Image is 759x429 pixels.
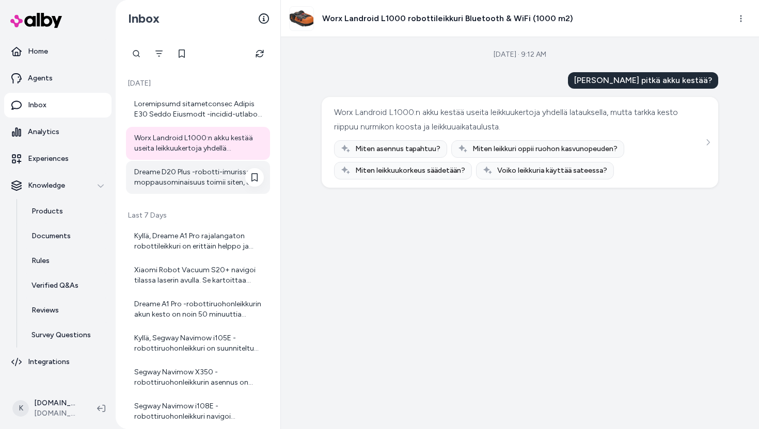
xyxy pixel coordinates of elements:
[28,100,46,110] p: Inbox
[28,180,65,191] p: Knowledge
[28,357,70,367] p: Integrations
[4,93,112,118] a: Inbox
[568,72,718,89] div: [PERSON_NAME] pitkä akku kestää?
[126,361,270,394] a: Segway Navimow X350 -robottiruohonleikkurin asennus on tehty helpoksi ja se onnistuu ilman ammatt...
[134,299,264,320] div: Dreame A1 Pro -robottiruohonleikkurin akun kesto on noin 50 minuuttia yhdellä latauksella. Lataus...
[31,330,91,340] p: Survey Questions
[494,49,546,60] div: [DATE] · 9:12 AM
[497,166,607,176] span: Voiko leikkuria käyttää sateessa?
[134,99,264,120] div: Loremipsumd sitametconsec Adipis E30 Seddo Eiusmodt -incidid-utlabore et dol magnaaliquaenimadm v...
[472,144,618,154] span: Miten leikkuri oppii ruohon kasvunopeuden?
[134,333,264,354] div: Kyllä, Segway Navimow i105E -robottiruohonleikkuri on suunniteltu turvalliseksi myös lapsille ja ...
[34,398,81,408] p: [DOMAIN_NAME] Shopify
[149,43,169,64] button: Filter
[126,327,270,360] a: Kyllä, Segway Navimow i105E -robottiruohonleikkuri on suunniteltu turvalliseksi myös lapsille ja ...
[31,206,63,217] p: Products
[355,144,440,154] span: Miten asennus tapahtuu?
[4,173,112,198] button: Knowledge
[126,395,270,428] a: Segway Navimow i108E -robottiruohonleikkuri navigoi nurmikolla täysin rajalangattomasti hyödyntäe...
[21,224,112,249] a: Documents
[322,12,573,25] h3: Worx Landroid L1000 robottileikkuri Bluetooth & WiFi (1000 m2)
[126,161,270,194] a: Dreame D20 Plus -robotti-imurissa moppausominaisuus toimii siten, että laitteessa on erillinen ve...
[290,7,313,30] img: Worx-landroid-l1000-1-1.jpg
[126,259,270,292] a: Xiaomi Robot Vacuum S20+ navigoi tilassa laserin avulla. Se kartoittaa ympäristönsä tarkasti lase...
[702,136,714,148] button: See more
[134,167,264,188] div: Dreame D20 Plus -robotti-imurissa moppausominaisuus toimii siten, että laitteessa on erillinen ve...
[34,408,81,419] span: [DOMAIN_NAME]
[134,401,264,422] div: Segway Navimow i108E -robottiruohonleikkuri navigoi nurmikolla täysin rajalangattomasti hyödyntäe...
[134,133,264,154] div: Worx Landroid L1000:n akku kestää useita leikkuukertoja yhdellä latauksella, mutta tarkka kesto r...
[28,73,53,84] p: Agents
[21,298,112,323] a: Reviews
[134,265,264,286] div: Xiaomi Robot Vacuum S20+ navigoi tilassa laserin avulla. Se kartoittaa ympäristönsä tarkasti lase...
[134,231,264,252] div: Kyllä, Dreame A1 Pro rajalangaton robottileikkuri on erittäin helppo ja nopea asentaa. Asennus ei...
[10,13,62,28] img: alby Logo
[126,293,270,326] a: Dreame A1 Pro -robottiruohonleikkurin akun kesto on noin 50 minuuttia yhdellä latauksella. Lataus...
[21,323,112,348] a: Survey Questions
[128,11,160,26] h2: Inbox
[126,127,270,160] a: Worx Landroid L1000:n akku kestää useita leikkuukertoja yhdellä latauksella, mutta tarkka kesto r...
[334,105,703,134] div: Worx Landroid L1000:n akku kestää useita leikkuukertoja yhdellä latauksella, mutta tarkka kesto r...
[21,249,112,273] a: Rules
[126,93,270,126] a: Loremipsumd sitametconsec Adipis E30 Seddo Eiusmodt -incidid-utlabore et dol magnaaliquaenimadm v...
[12,400,29,417] span: K
[28,154,69,164] p: Experiences
[126,225,270,258] a: Kyllä, Dreame A1 Pro rajalangaton robottileikkuri on erittäin helppo ja nopea asentaa. Asennus ei...
[21,273,112,298] a: Verified Q&As
[4,350,112,374] a: Integrations
[4,39,112,64] a: Home
[4,66,112,91] a: Agents
[134,367,264,388] div: Segway Navimow X350 -robottiruohonleikkurin asennus on tehty helpoksi ja se onnistuu ilman ammatt...
[28,127,59,137] p: Analytics
[31,280,78,291] p: Verified Q&As
[31,231,71,241] p: Documents
[28,46,48,57] p: Home
[355,166,465,176] span: Miten leikkuukorkeus säädetään?
[4,120,112,144] a: Analytics
[4,146,112,171] a: Experiences
[31,256,50,266] p: Rules
[126,210,270,221] p: Last 7 Days
[31,305,59,316] p: Reviews
[6,392,89,425] button: K[DOMAIN_NAME] Shopify[DOMAIN_NAME]
[126,78,270,89] p: [DATE]
[21,199,112,224] a: Products
[249,43,270,64] button: Refresh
